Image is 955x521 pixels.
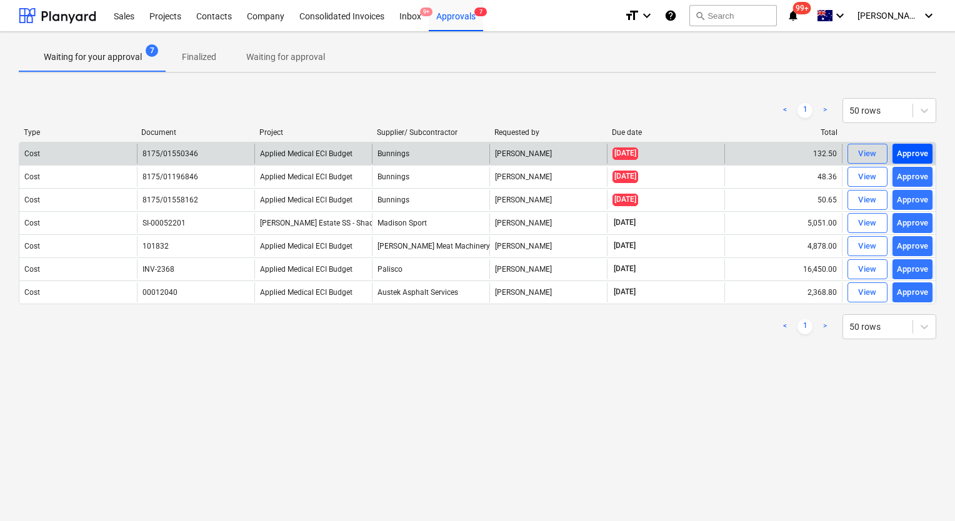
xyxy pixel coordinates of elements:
span: Applied Medical ECI Budget [260,149,352,158]
div: [PERSON_NAME] [489,213,607,233]
button: View [847,144,887,164]
div: 00012040 [142,288,177,297]
i: Knowledge base [664,8,677,23]
p: Finalized [182,51,216,64]
div: Cost [24,219,40,227]
div: Cost [24,149,40,158]
span: [DATE] [612,217,637,228]
p: Waiting for approval [246,51,325,64]
div: [PERSON_NAME] [489,190,607,210]
div: Approve [897,147,929,161]
div: Approve [897,193,929,207]
a: Page 1 is your current page [797,319,812,334]
button: View [847,259,887,279]
div: Approve [897,170,929,184]
div: View [858,285,877,300]
div: Cost [24,265,40,274]
div: Palisco [372,259,489,279]
span: Applied Medical ECI Budget [260,172,352,181]
div: Total [730,128,837,137]
div: 8175/01196846 [142,172,198,181]
div: Bunnings [372,167,489,187]
span: Patrick Estate SS - Shade Structure [260,219,410,227]
span: Applied Medical ECI Budget [260,242,352,251]
a: Next page [817,319,832,334]
button: View [847,190,887,210]
div: 2,368.80 [724,282,842,302]
div: 48.36 [724,167,842,187]
div: Type [24,128,131,137]
button: View [847,167,887,187]
i: keyboard_arrow_down [921,8,936,23]
button: Approve [892,259,932,279]
span: Applied Medical ECI Budget [260,196,352,204]
button: Approve [892,190,932,210]
div: Cost [24,172,40,181]
div: 101832 [142,242,169,251]
div: View [858,216,877,231]
span: 7 [146,44,158,57]
button: Approve [892,213,932,233]
div: Due date [612,128,719,137]
div: Bunnings [372,144,489,164]
span: [DATE] [612,194,638,206]
div: Project [259,128,367,137]
button: Search [689,5,777,26]
div: Approve [897,262,929,277]
div: Approve [897,285,929,300]
i: notifications [787,8,799,23]
button: Approve [892,144,932,164]
div: View [858,147,877,161]
div: [PERSON_NAME] [489,236,607,256]
a: Page 1 is your current page [797,103,812,118]
div: Cost [24,196,40,204]
div: SI-00052201 [142,219,186,227]
div: View [858,170,877,184]
div: Requested by [494,128,602,137]
div: 50.65 [724,190,842,210]
i: keyboard_arrow_down [832,8,847,23]
button: Approve [892,236,932,256]
div: View [858,193,877,207]
a: Previous page [777,103,792,118]
div: [PERSON_NAME] [489,144,607,164]
span: [DATE] [612,171,638,182]
p: Waiting for your approval [44,51,142,64]
div: Madison Sport [372,213,489,233]
div: [PERSON_NAME] [489,282,607,302]
i: keyboard_arrow_down [639,8,654,23]
a: Previous page [777,319,792,334]
div: 5,051.00 [724,213,842,233]
button: Approve [892,282,932,302]
span: [DATE] [612,147,638,159]
div: Document [141,128,249,137]
span: [DATE] [612,287,637,297]
div: Supplier/ Subcontractor [377,128,484,137]
span: [PERSON_NAME] [857,11,920,21]
div: View [858,262,877,277]
div: 4,878.00 [724,236,842,256]
button: Approve [892,167,932,187]
div: 8175/01558162 [142,196,198,204]
div: [PERSON_NAME] [489,167,607,187]
span: Applied Medical ECI Budget [260,265,352,274]
button: View [847,282,887,302]
div: Austek Asphalt Services [372,282,489,302]
div: Cost [24,242,40,251]
div: [PERSON_NAME] [489,259,607,279]
span: Applied Medical ECI Budget [260,288,352,297]
div: 8175/01550346 [142,149,198,158]
i: format_size [624,8,639,23]
a: Next page [817,103,832,118]
div: INV-2368 [142,265,174,274]
div: Cost [24,288,40,297]
span: [DATE] [612,264,637,274]
span: 99+ [793,2,811,14]
span: 9+ [420,7,432,16]
div: Approve [897,239,929,254]
span: [DATE] [612,241,637,251]
div: 16,450.00 [724,259,842,279]
div: Approve [897,216,929,231]
span: search [695,11,705,21]
span: 7 [474,7,487,16]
